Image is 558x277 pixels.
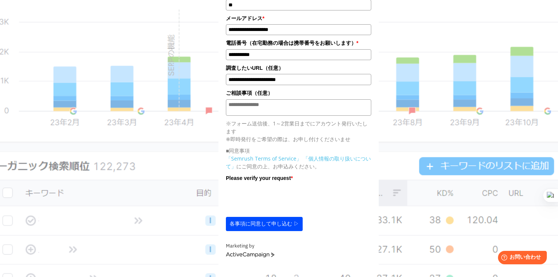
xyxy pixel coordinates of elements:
iframe: reCAPTCHA [226,184,339,213]
div: Marketing by [226,242,371,250]
label: Please verify your request [226,174,371,182]
button: 各事項に同意して申し込む ▷ [226,217,303,231]
label: 調査したいURL（任意） [226,64,371,72]
p: ※フォーム送信後、1～2営業日までにアカウント発行いたします ※即時発行をご希望の際は、お申し付けくださいませ [226,119,371,143]
a: 「個人情報の取り扱いについて」 [226,155,371,170]
p: ■同意事項 [226,147,371,155]
iframe: Help widget launcher [492,248,550,269]
a: 「Semrush Terms of Service」 [226,155,302,162]
p: にご同意の上、お申込みください。 [226,155,371,170]
label: メールアドレス [226,14,371,22]
label: ご相談事項（任意） [226,89,371,97]
label: 電話番号（在宅勤務の場合は携帯番号をお願いします） [226,39,371,47]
